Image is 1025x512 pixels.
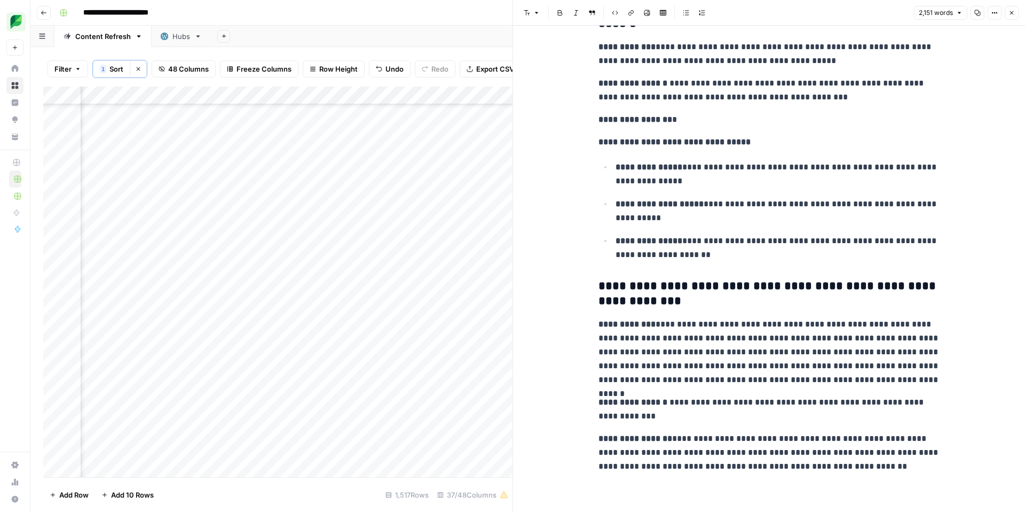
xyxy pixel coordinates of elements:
button: Row Height [303,60,365,77]
a: Your Data [6,128,23,145]
div: Content Refresh [75,31,131,42]
span: 2,151 words [919,8,953,18]
button: Redo [415,60,455,77]
a: Home [6,60,23,77]
button: Add 10 Rows [95,486,160,503]
button: Filter [48,60,88,77]
a: Settings [6,456,23,474]
span: Undo [385,64,404,74]
a: Opportunities [6,111,23,128]
span: Export CSV [476,64,514,74]
a: Hubs [152,26,211,47]
button: Workspace: SproutSocial [6,9,23,35]
button: Export CSV [460,60,521,77]
button: Add Row [43,486,95,503]
button: Undo [369,60,411,77]
a: Insights [6,94,23,111]
button: 1Sort [93,60,130,77]
button: Freeze Columns [220,60,298,77]
div: 1 [100,65,106,73]
div: 1,517 Rows [381,486,433,503]
a: Usage [6,474,23,491]
span: Redo [431,64,448,74]
span: Sort [109,64,123,74]
button: 2,151 words [914,6,967,20]
a: Browse [6,77,23,94]
span: Add Row [59,490,89,500]
span: Filter [54,64,72,74]
img: SproutSocial Logo [6,12,26,32]
span: 48 Columns [168,64,209,74]
span: Freeze Columns [236,64,291,74]
div: 37/48 Columns [433,486,512,503]
button: Help + Support [6,491,23,508]
button: 48 Columns [152,60,216,77]
span: 1 [101,65,105,73]
span: Row Height [319,64,358,74]
span: Add 10 Rows [111,490,154,500]
div: Hubs [172,31,190,42]
a: Content Refresh [54,26,152,47]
